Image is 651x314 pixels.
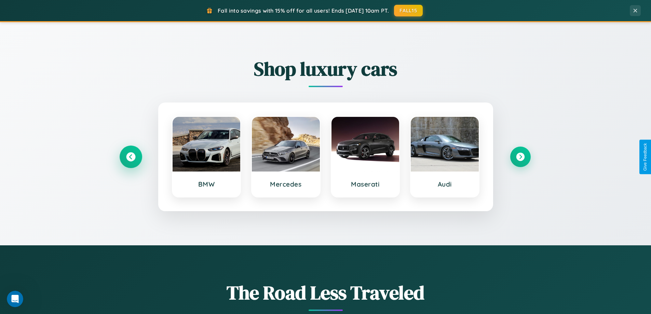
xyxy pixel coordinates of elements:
[394,5,423,16] button: FALL15
[643,143,648,171] div: Give Feedback
[121,279,531,306] h1: The Road Less Traveled
[338,180,393,188] h3: Maserati
[218,7,389,14] span: Fall into savings with 15% off for all users! Ends [DATE] 10am PT.
[7,291,23,307] iframe: Intercom live chat
[121,56,531,82] h2: Shop luxury cars
[179,180,234,188] h3: BMW
[259,180,313,188] h3: Mercedes
[418,180,472,188] h3: Audi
